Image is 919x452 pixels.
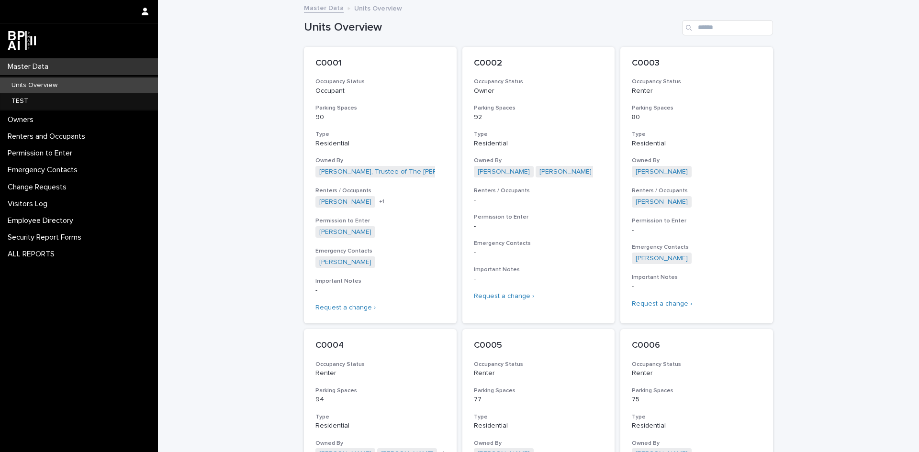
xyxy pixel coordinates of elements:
[632,140,762,148] p: Residential
[632,157,762,165] h3: Owned By
[620,47,773,323] a: C0003Occupancy StatusRenterParking Spaces80TypeResidentialOwned By[PERSON_NAME] Renters / Occupan...
[315,413,445,421] h3: Type
[474,131,604,138] h3: Type
[474,440,604,447] h3: Owned By
[354,2,402,13] p: Units Overview
[474,58,604,69] p: C0002
[315,396,445,404] p: 94
[315,361,445,368] h3: Occupancy Status
[474,266,604,274] h3: Important Notes
[632,369,762,377] p: Renter
[4,81,65,89] p: Units Overview
[632,58,762,69] p: C0003
[632,226,762,234] p: -
[304,47,457,323] a: C0001Occupancy StatusOccupantParking Spaces90TypeResidentialOwned By[PERSON_NAME], Trustee of The...
[632,422,762,430] p: Residential
[379,199,384,205] span: + 1
[4,97,36,105] p: TEST
[474,413,604,421] h3: Type
[4,132,93,141] p: Renters and Occupants
[315,341,445,351] p: C0004
[315,287,445,295] p: -
[636,198,688,206] a: [PERSON_NAME]
[4,199,55,209] p: Visitors Log
[632,131,762,138] h3: Type
[474,249,604,257] p: -
[315,369,445,377] p: Renter
[315,217,445,225] h3: Permission to Enter
[632,413,762,421] h3: Type
[632,396,762,404] p: 75
[632,283,762,291] p: -
[474,293,534,299] a: Request a change ›
[315,422,445,430] p: Residential
[474,341,604,351] p: C0005
[474,78,604,86] h3: Occupancy Status
[315,247,445,255] h3: Emergency Contacts
[315,157,445,165] h3: Owned By
[632,217,762,225] h3: Permission to Enter
[474,140,604,148] p: Residential
[474,422,604,430] p: Residential
[315,187,445,195] h3: Renters / Occupants
[304,21,678,34] h1: Units Overview
[315,131,445,138] h3: Type
[315,304,376,311] a: Request a change ›
[474,222,604,231] p: -
[474,275,604,283] p: -
[632,300,692,307] a: Request a change ›
[632,341,762,351] p: C0006
[319,198,371,206] a: [PERSON_NAME]
[319,258,371,266] a: [PERSON_NAME]
[632,440,762,447] h3: Owned By
[315,78,445,86] h3: Occupancy Status
[636,254,688,263] a: [PERSON_NAME]
[4,149,80,158] p: Permission to Enter
[315,104,445,112] h3: Parking Spaces
[304,2,344,13] a: Master Data
[474,187,604,195] h3: Renters / Occupants
[474,113,604,121] p: 92
[8,31,36,50] img: dwgmcNfxSF6WIOOXiGgu
[632,387,762,395] h3: Parking Spaces
[632,87,762,95] p: Renter
[4,216,81,225] p: Employee Directory
[474,104,604,112] h3: Parking Spaces
[315,387,445,395] h3: Parking Spaces
[632,78,762,86] h3: Occupancy Status
[632,361,762,368] h3: Occupancy Status
[315,277,445,285] h3: Important Notes
[462,47,615,323] a: C0002Occupancy StatusOwnerParking Spaces92TypeResidentialOwned By[PERSON_NAME] [PERSON_NAME] Rent...
[636,168,688,176] a: [PERSON_NAME]
[315,440,445,447] h3: Owned By
[632,274,762,281] h3: Important Notes
[632,187,762,195] h3: Renters / Occupants
[478,168,530,176] a: [PERSON_NAME]
[315,87,445,95] p: Occupant
[4,233,89,242] p: Security Report Forms
[319,168,569,176] a: [PERSON_NAME], Trustee of The [PERSON_NAME] Revocable Trust dated [DATE]
[315,58,445,69] p: C0001
[474,387,604,395] h3: Parking Spaces
[474,213,604,221] h3: Permission to Enter
[4,183,74,192] p: Change Requests
[632,104,762,112] h3: Parking Spaces
[474,396,604,404] p: 77
[474,240,604,247] h3: Emergency Contacts
[319,228,371,236] a: [PERSON_NAME]
[315,113,445,121] p: 90
[315,140,445,148] p: Residential
[474,361,604,368] h3: Occupancy Status
[474,196,604,204] p: -
[4,165,85,175] p: Emergency Contacts
[4,250,62,259] p: ALL REPORTS
[632,113,762,121] p: 80
[4,115,41,124] p: Owners
[682,20,773,35] input: Search
[632,243,762,251] h3: Emergency Contacts
[474,157,604,165] h3: Owned By
[539,168,592,176] a: [PERSON_NAME]
[474,369,604,377] p: Renter
[4,62,56,71] p: Master Data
